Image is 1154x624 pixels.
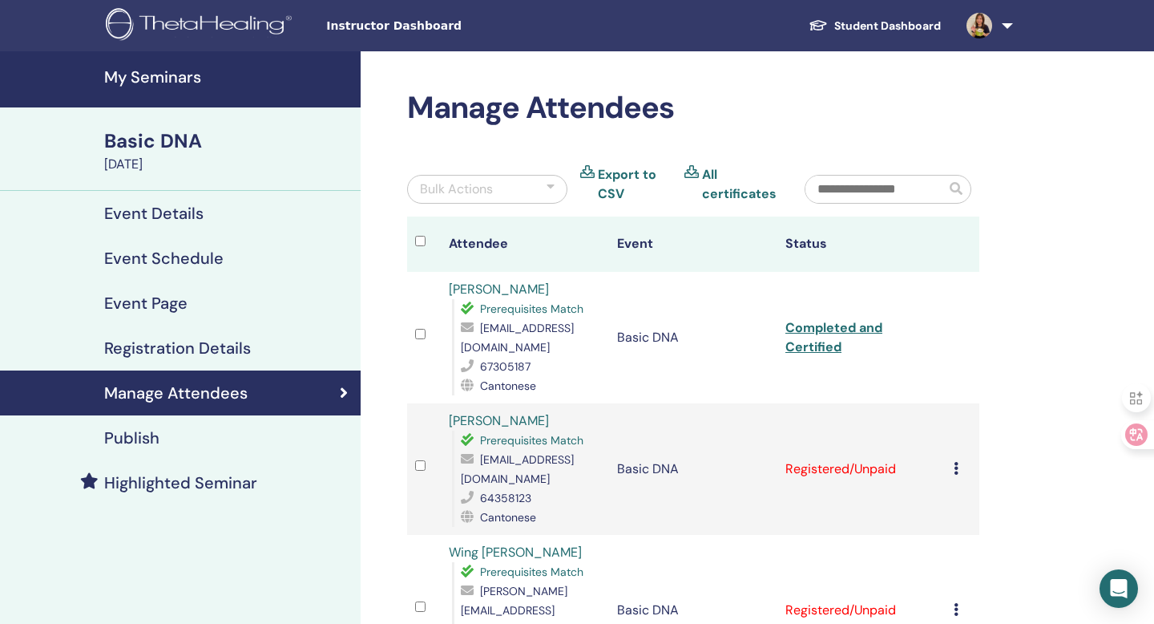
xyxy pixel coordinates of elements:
[480,359,531,374] span: 67305187
[480,433,583,448] span: Prerequisites Match
[449,412,549,429] a: [PERSON_NAME]
[104,428,159,448] h4: Publish
[104,128,351,155] div: Basic DNA
[966,13,992,38] img: default.jpg
[104,473,257,492] h4: Highlighted Seminar
[449,281,549,298] a: [PERSON_NAME]
[809,18,828,32] img: graduation-cap-white.svg
[480,302,583,316] span: Prerequisites Match
[480,491,531,505] span: 64358123
[420,180,493,199] div: Bulk Actions
[104,67,351,87] h4: My Seminars
[104,155,351,174] div: [DATE]
[326,18,567,34] span: Instructor Dashboard
[441,217,609,272] th: Attendee
[461,321,574,355] span: [EMAIL_ADDRESS][DOMAIN_NAME]
[480,565,583,579] span: Prerequisites Match
[598,165,672,204] a: Export to CSV
[449,544,582,561] a: Wing [PERSON_NAME]
[609,217,777,272] th: Event
[461,452,574,486] span: [EMAIL_ADDRESS][DOMAIN_NAME]
[407,90,979,127] h2: Manage Attendees
[785,319,882,355] a: Completed and Certified
[106,8,297,44] img: logo.png
[1100,569,1138,608] div: Open Intercom Messenger
[104,383,248,403] h4: Manage Attendees
[609,403,777,535] td: Basic DNA
[480,510,536,525] span: Cantonese
[777,217,946,272] th: Status
[609,272,777,403] td: Basic DNA
[95,128,361,174] a: Basic DNA[DATE]
[702,165,781,204] a: All certificates
[104,338,251,358] h4: Registration Details
[480,379,536,393] span: Cantonese
[104,204,204,223] h4: Event Details
[796,11,954,41] a: Student Dashboard
[104,249,224,268] h4: Event Schedule
[104,294,188,313] h4: Event Page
